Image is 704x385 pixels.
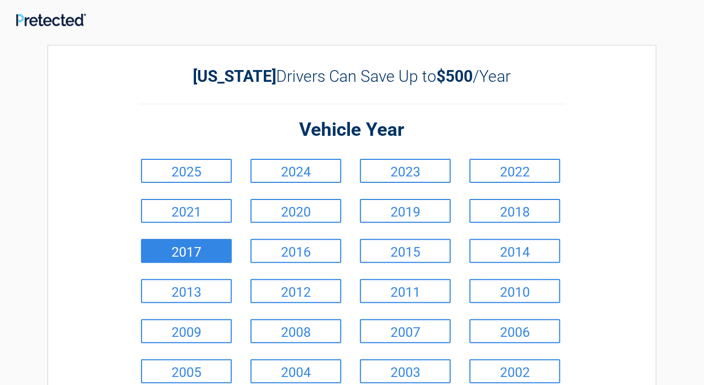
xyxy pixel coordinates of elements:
[193,67,277,86] b: [US_STATE]
[141,239,232,263] a: 2017
[141,359,232,383] a: 2005
[16,13,86,26] img: Main Logo
[251,239,341,263] a: 2016
[251,319,341,343] a: 2008
[360,359,451,383] a: 2003
[251,359,341,383] a: 2004
[251,279,341,303] a: 2012
[138,67,566,86] h2: Drivers Can Save Up to /Year
[360,159,451,183] a: 2023
[437,67,473,86] b: $500
[138,118,566,143] h2: Vehicle Year
[470,239,560,263] a: 2014
[251,199,341,223] a: 2020
[470,159,560,183] a: 2022
[360,239,451,263] a: 2015
[360,199,451,223] a: 2019
[360,319,451,343] a: 2007
[360,279,451,303] a: 2011
[470,279,560,303] a: 2010
[470,319,560,343] a: 2006
[470,199,560,223] a: 2018
[141,319,232,343] a: 2009
[141,159,232,183] a: 2025
[470,359,560,383] a: 2002
[141,279,232,303] a: 2013
[251,159,341,183] a: 2024
[141,199,232,223] a: 2021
